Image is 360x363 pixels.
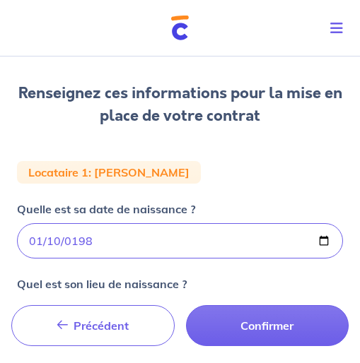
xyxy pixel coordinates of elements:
button: Précédent [11,305,175,346]
p: Quel est son lieu de naissance ? [17,275,187,292]
h3: Renseignez ces informations pour la mise en place de votre contrat [17,82,343,127]
span: Précédent [74,319,129,333]
button: Toggle navigation [319,10,360,47]
img: Cautioneo [171,16,189,40]
p: Quelle est sa date de naissance ? [17,201,195,218]
p: Locataire 1 [28,167,88,178]
input: birthdate.placeholder [17,223,343,258]
p: : [PERSON_NAME] [88,167,190,178]
button: Confirmer [186,305,349,346]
